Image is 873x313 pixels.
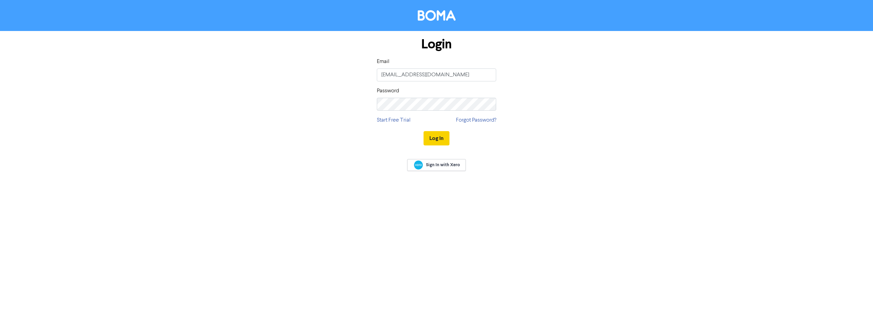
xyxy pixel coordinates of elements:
[418,10,456,21] img: BOMA Logo
[377,87,399,95] label: Password
[407,159,466,171] a: Sign In with Xero
[377,58,389,66] label: Email
[839,280,873,313] iframe: Chat Widget
[377,116,411,124] a: Start Free Trial
[377,36,496,52] h1: Login
[456,116,496,124] a: Forgot Password?
[414,160,423,170] img: Xero logo
[424,131,449,145] button: Log In
[426,162,460,168] span: Sign In with Xero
